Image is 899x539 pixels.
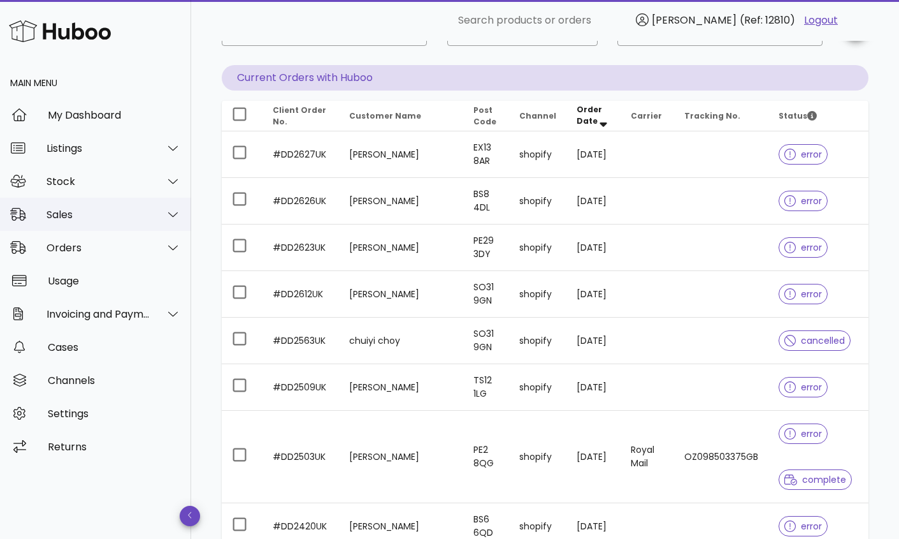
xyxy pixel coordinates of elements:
td: [DATE] [566,225,621,271]
td: shopify [509,411,566,503]
td: [DATE] [566,271,621,318]
td: Royal Mail [621,411,674,503]
td: EX13 8AR [463,131,509,178]
td: [PERSON_NAME] [339,225,463,271]
td: SO31 9GN [463,318,509,364]
td: PE2 8QG [463,411,509,503]
img: tab_domain_overview_orange.svg [34,74,45,84]
div: Domain Overview [48,75,114,84]
td: shopify [509,225,566,271]
span: Customer Name [349,110,421,121]
td: chuiyi choy [339,318,463,364]
th: Carrier [621,101,674,131]
td: [PERSON_NAME] [339,271,463,318]
th: Post Code [463,101,509,131]
td: SO31 9GN [463,271,509,318]
td: [PERSON_NAME] [339,411,463,503]
div: Invoicing and Payments [47,308,150,320]
td: #DD2623UK [263,225,339,271]
div: Cases [48,341,181,353]
td: #DD2612UK [263,271,339,318]
span: Tracking No. [684,110,740,121]
th: Client Order No. [263,101,339,131]
div: Orders [47,242,150,254]
span: Channel [519,110,556,121]
img: logo_orange.svg [20,20,31,31]
span: Carrier [631,110,662,121]
td: #DD2563UK [263,318,339,364]
div: Returns [48,441,181,453]
td: OZ098503375GB [674,411,768,503]
img: Huboo Logo [9,17,111,45]
span: Order Date [577,104,602,126]
span: Status [779,110,817,121]
p: Current Orders with Huboo [222,65,868,91]
td: shopify [509,178,566,225]
div: Listings [47,142,150,154]
td: shopify [509,318,566,364]
td: shopify [509,364,566,411]
td: #DD2509UK [263,364,339,411]
span: error [784,383,822,392]
th: Status [768,101,868,131]
td: PE29 3DY [463,225,509,271]
td: shopify [509,271,566,318]
span: cancelled [784,336,845,345]
span: error [784,429,822,438]
a: Logout [804,13,838,28]
span: Post Code [473,105,496,127]
span: error [784,522,822,531]
td: [PERSON_NAME] [339,131,463,178]
th: Customer Name [339,101,463,131]
span: complete [784,475,846,484]
div: Usage [48,275,181,287]
th: Channel [509,101,566,131]
div: Stock [47,175,150,188]
div: Channels [48,374,181,387]
td: [PERSON_NAME] [339,178,463,225]
th: Tracking No. [674,101,768,131]
td: #DD2627UK [263,131,339,178]
div: Sales [47,209,150,221]
td: [DATE] [566,364,621,411]
td: [PERSON_NAME] [339,364,463,411]
td: #DD2503UK [263,411,339,503]
span: error [784,196,822,205]
div: v 4.0.25 [36,20,62,31]
div: Settings [48,408,181,420]
td: [DATE] [566,178,621,225]
span: error [784,150,822,159]
span: (Ref: 12810) [740,13,795,27]
img: tab_keywords_by_traffic_grey.svg [127,74,137,84]
span: Client Order No. [273,105,326,127]
td: shopify [509,131,566,178]
td: [DATE] [566,131,621,178]
td: #DD2626UK [263,178,339,225]
span: error [784,290,822,299]
div: Domain: [DOMAIN_NAME] [33,33,140,43]
span: error [784,243,822,252]
img: website_grey.svg [20,33,31,43]
div: Keywords by Traffic [141,75,215,84]
td: [DATE] [566,318,621,364]
th: Order Date: Sorted descending. Activate to remove sorting. [566,101,621,131]
td: TS12 1LG [463,364,509,411]
span: [PERSON_NAME] [652,13,737,27]
td: [DATE] [566,411,621,503]
div: My Dashboard [48,109,181,121]
td: BS8 4DL [463,178,509,225]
